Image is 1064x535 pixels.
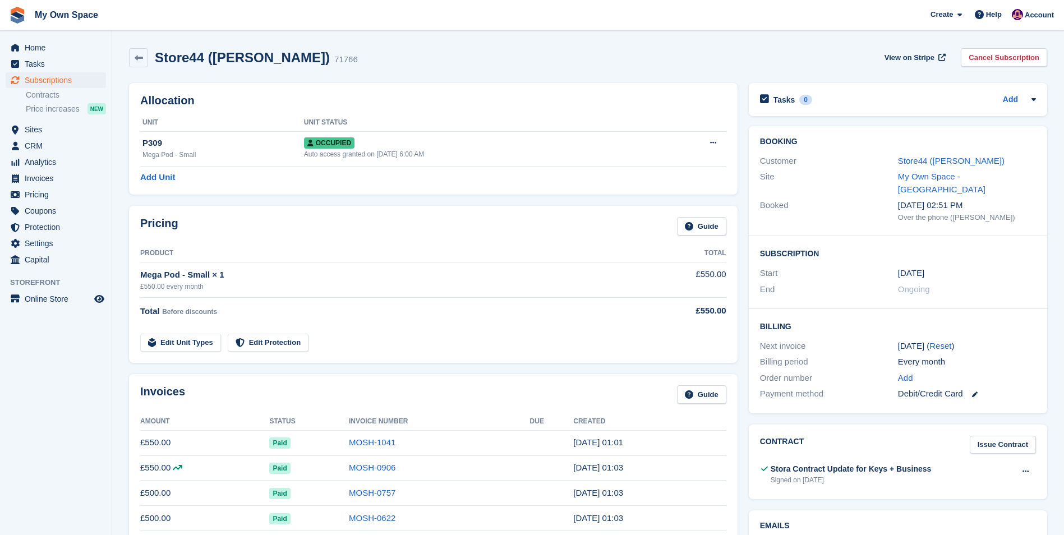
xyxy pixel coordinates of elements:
div: Signed on [DATE] [771,475,932,485]
a: menu [6,236,106,251]
span: Create [931,9,953,20]
span: Total [140,306,160,316]
div: £550.00 every month [140,282,637,292]
a: MOSH-1041 [349,437,395,447]
h2: Store44 ([PERSON_NAME]) [155,50,330,65]
th: Created [573,413,726,431]
a: menu [6,122,106,137]
img: Sergio Tartaglia [1012,9,1023,20]
a: MOSH-0906 [349,463,395,472]
td: £550.00 [637,262,726,297]
a: menu [6,56,106,72]
div: Auto access granted on [DATE] 6:00 AM [304,149,657,159]
span: Ongoing [898,284,930,294]
a: My Own Space - [GEOGRAPHIC_DATA] [898,172,985,194]
div: Start [760,267,898,280]
h2: Billing [760,320,1036,331]
td: £500.00 [140,506,269,531]
div: Debit/Credit Card [898,388,1036,400]
a: menu [6,40,106,56]
span: Paid [269,513,290,524]
th: Status [269,413,349,431]
h2: Allocation [140,94,726,107]
span: Pricing [25,187,92,202]
div: P309 [142,137,304,150]
span: Sites [25,122,92,137]
a: Edit Unit Types [140,334,221,352]
th: Due [530,413,574,431]
a: Edit Protection [228,334,308,352]
div: Payment method [760,388,898,400]
span: View on Stripe [885,52,934,63]
div: 0 [799,95,812,105]
a: Add [898,372,913,385]
h2: Contract [760,436,804,454]
div: Customer [760,155,898,168]
div: End [760,283,898,296]
span: Tasks [25,56,92,72]
a: Cancel Subscription [961,48,1047,67]
span: Analytics [25,154,92,170]
th: Invoice Number [349,413,530,431]
span: Settings [25,236,92,251]
time: 2025-03-27 00:00:00 UTC [898,267,924,280]
a: menu [6,187,106,202]
div: Order number [760,372,898,385]
a: menu [6,252,106,267]
time: 2025-07-27 00:03:20 UTC [573,463,623,472]
div: Mega Pod - Small [142,150,304,160]
h2: Invoices [140,385,185,404]
div: Booked [760,199,898,223]
h2: Pricing [140,217,178,236]
span: Paid [269,488,290,499]
div: NEW [87,103,106,114]
div: Every month [898,356,1036,368]
div: Billing period [760,356,898,368]
div: £550.00 [637,305,726,317]
span: Occupied [304,137,354,149]
span: Home [25,40,92,56]
td: £550.00 [140,455,269,481]
a: menu [6,203,106,219]
a: Issue Contract [970,436,1036,454]
a: Add Unit [140,171,175,184]
h2: Booking [760,137,1036,146]
h2: Tasks [773,95,795,105]
h2: Subscription [760,247,1036,259]
span: Storefront [10,277,112,288]
a: Contracts [26,90,106,100]
a: menu [6,170,106,186]
td: £500.00 [140,481,269,506]
span: Price increases [26,104,80,114]
span: Before discounts [162,308,217,316]
div: [DATE] ( ) [898,340,1036,353]
time: 2025-06-27 00:03:09 UTC [573,488,623,497]
span: Account [1025,10,1054,21]
span: Help [986,9,1002,20]
a: View on Stripe [880,48,948,67]
a: Guide [677,217,726,236]
div: Stora Contract Update for Keys + Business [771,463,932,475]
a: Price increases NEW [26,103,106,115]
div: Mega Pod - Small × 1 [140,269,637,282]
a: MOSH-0757 [349,488,395,497]
a: menu [6,72,106,88]
span: Subscriptions [25,72,92,88]
td: £550.00 [140,430,269,455]
div: Site [760,170,898,196]
span: Paid [269,463,290,474]
a: Reset [929,341,951,350]
time: 2025-05-27 00:03:38 UTC [573,513,623,523]
a: Preview store [93,292,106,306]
th: Total [637,245,726,262]
img: stora-icon-8386f47178a22dfd0bd8f6a31ec36ba5ce8667c1dd55bd0f319d3a0aa187defe.svg [9,7,26,24]
span: Protection [25,219,92,235]
a: My Own Space [30,6,103,24]
h2: Emails [760,522,1036,531]
span: Coupons [25,203,92,219]
span: Invoices [25,170,92,186]
a: MOSH-0622 [349,513,395,523]
div: [DATE] 02:51 PM [898,199,1036,212]
div: Next invoice [760,340,898,353]
span: Capital [25,252,92,267]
